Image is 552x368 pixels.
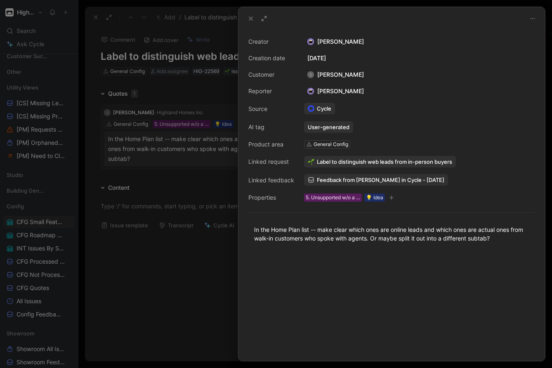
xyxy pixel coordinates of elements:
div: General Config [314,140,348,149]
img: avatar [308,89,314,94]
div: [PERSON_NAME] [304,37,535,47]
div: S [307,71,314,78]
div: Linked request [248,157,294,167]
a: Cycle [304,103,335,114]
button: 🌱Label to distinguish web leads from in-person buyers [304,156,456,167]
span: Feedback from [PERSON_NAME] in Cycle - [DATE] [317,176,444,184]
div: User-generated [308,123,349,131]
img: avatar [308,39,314,45]
span: Label to distinguish web leads from in-person buyers [317,158,452,165]
div: Creator [248,37,294,47]
div: In the Home Plan list -- make clear which ones are online leads and which ones are actual ones fr... [254,225,529,243]
div: [PERSON_NAME] [304,86,367,96]
a: Feedback from [PERSON_NAME] in Cycle - [DATE] [304,174,448,186]
div: Product area [248,139,294,149]
div: Creation date [248,53,294,63]
div: Customer [248,70,294,80]
div: Reporter [248,86,294,96]
div: Linked feedback [248,175,294,185]
div: AI tag [248,122,294,132]
div: Properties [248,193,294,203]
div: [DATE] [304,53,535,63]
img: 🌱 [308,158,314,165]
div: 💡 Idea [366,193,383,202]
div: 5. Unsupported w/o a Viable Workaround [306,193,360,202]
div: Source [248,104,294,114]
div: [PERSON_NAME] [304,70,367,80]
